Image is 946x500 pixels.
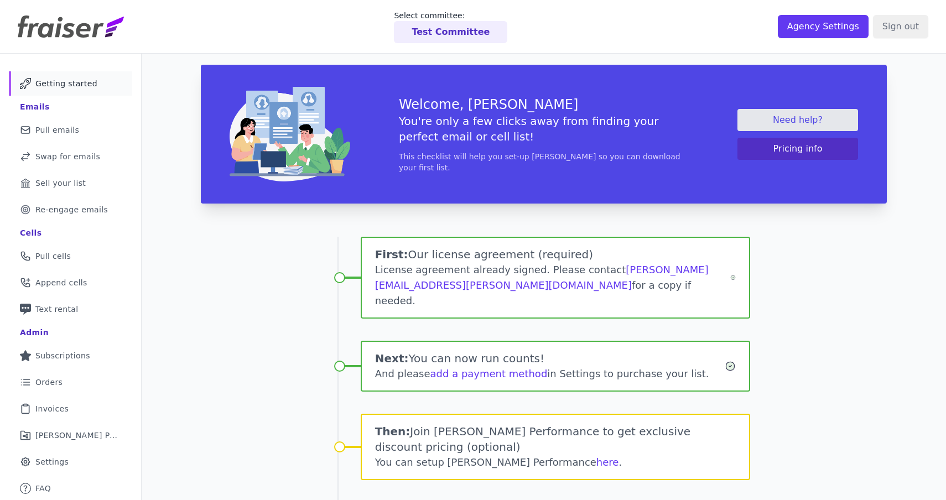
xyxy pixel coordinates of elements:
span: Invoices [35,403,69,414]
span: [PERSON_NAME] Performance [35,430,119,441]
a: Swap for emails [9,144,132,169]
span: FAQ [35,483,51,494]
p: This checklist will help you set-up [PERSON_NAME] so you can download your first list. [399,151,689,173]
img: Fraiser Logo [18,15,124,38]
span: Then: [375,425,410,438]
div: You can setup [PERSON_NAME] Performance . [375,455,736,470]
a: Append cells [9,270,132,295]
a: Settings [9,450,132,474]
a: Invoices [9,397,132,421]
span: Settings [35,456,69,467]
span: Append cells [35,277,87,288]
span: Next: [375,352,409,365]
a: Sell your list [9,171,132,195]
span: Subscriptions [35,350,90,361]
a: Re-engage emails [9,197,132,222]
h3: Welcome, [PERSON_NAME] [399,96,689,113]
span: Getting started [35,78,97,89]
div: License agreement already signed. Please contact for a copy if needed. [375,262,730,309]
div: Cells [20,227,41,238]
div: And please in Settings to purchase your list. [375,366,725,382]
span: First: [375,248,408,261]
a: here [596,456,619,468]
span: Re-engage emails [35,204,108,215]
span: Swap for emails [35,151,100,162]
a: add a payment method [430,368,548,379]
div: Admin [20,327,49,338]
span: Pull emails [35,124,79,136]
a: Text rental [9,297,132,321]
p: Test Committee [412,25,490,39]
a: [PERSON_NAME] Performance [9,423,132,447]
img: img [230,87,350,181]
a: Pull emails [9,118,132,142]
a: Need help? [737,109,858,131]
h1: Our license agreement (required) [375,247,730,262]
a: Orders [9,370,132,394]
span: Orders [35,377,63,388]
div: Emails [20,101,50,112]
a: Getting started [9,71,132,96]
span: Sell your list [35,178,86,189]
span: Text rental [35,304,79,315]
h5: You're only a few clicks away from finding your perfect email or cell list! [399,113,689,144]
input: Sign out [873,15,928,38]
input: Agency Settings [778,15,869,38]
h1: You can now run counts! [375,351,725,366]
p: Select committee: [394,10,507,21]
h1: Join [PERSON_NAME] Performance to get exclusive discount pricing (optional) [375,424,736,455]
button: Pricing info [737,138,858,160]
a: Select committee: Test Committee [394,10,507,43]
a: Subscriptions [9,343,132,368]
a: Pull cells [9,244,132,268]
span: Pull cells [35,251,71,262]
